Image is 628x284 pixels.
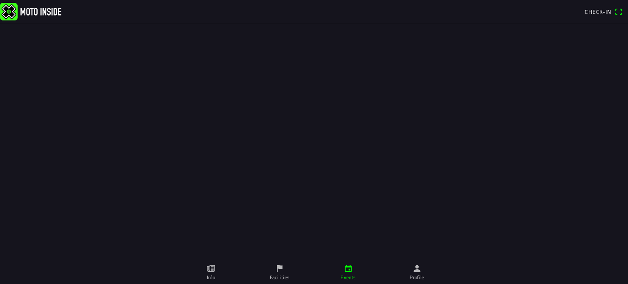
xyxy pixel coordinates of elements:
[581,4,626,18] a: Check-inqr scanner
[585,7,611,16] span: Check-in
[341,274,356,281] ion-label: Events
[207,274,215,281] ion-label: Info
[413,264,422,273] ion-icon: person
[206,264,215,273] ion-icon: paper
[270,274,290,281] ion-label: Facilities
[344,264,353,273] ion-icon: calendar
[410,274,424,281] ion-label: Profile
[275,264,284,273] ion-icon: flag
